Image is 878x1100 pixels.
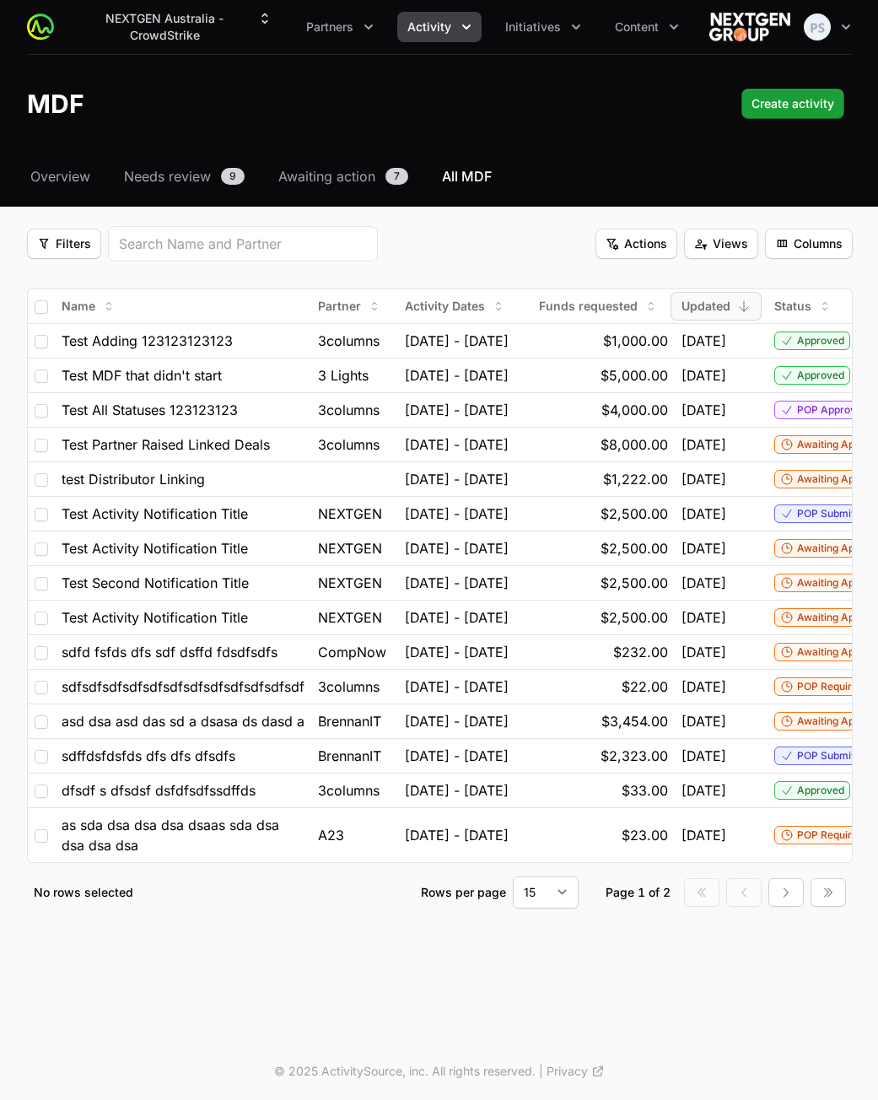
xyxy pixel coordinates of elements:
[62,780,256,801] span: dfsdf s dfsdsf dsfdfsdfssdffds
[797,784,844,797] span: Approved
[741,89,844,119] button: Create activity
[407,19,451,35] span: Activity
[318,825,344,845] span: A23
[30,166,90,186] span: Overview
[318,365,369,386] span: 3 Lights
[681,538,726,558] span: [DATE]
[797,403,868,417] span: POP Approved
[681,746,726,766] span: [DATE]
[601,573,668,593] span: $2,500.00
[681,642,726,662] span: [DATE]
[405,298,485,315] span: Activity Dates
[601,711,668,731] span: $3,454.00
[318,780,380,801] span: 3columns
[405,642,509,662] span: [DATE] - [DATE]
[764,293,842,320] button: Status
[121,166,248,186] a: Needs review9
[397,12,482,42] button: Activity
[296,12,384,42] button: Partners
[67,3,283,51] div: Supplier switch menu
[318,538,382,558] span: NEXTGEN
[405,711,509,731] span: [DATE] - [DATE]
[275,166,412,186] a: Awaiting action7
[397,12,482,42] div: Activity menu
[601,400,668,420] span: $4,000.00
[495,12,591,42] button: Initiatives
[804,13,831,40] img: Peter Spillane
[62,331,233,351] span: Test Adding 123123123123
[684,229,758,259] button: Filter options
[318,607,382,628] span: NEXTGEN
[681,825,726,845] span: [DATE]
[601,607,668,628] span: $2,500.00
[318,711,381,731] span: BrennanIT
[306,19,353,35] span: Partners
[34,884,421,901] p: No rows selected
[296,12,384,42] div: Partners menu
[681,573,726,593] span: [DATE]
[405,331,509,351] span: [DATE] - [DATE]
[62,298,95,315] span: Name
[421,884,506,901] p: Rows per page
[797,507,870,520] span: POP Submitted
[318,400,380,420] span: 3columns
[274,1063,536,1080] p: © 2025 ActivitySource, inc. All rights reserved.
[681,434,726,455] span: [DATE]
[442,166,492,186] span: All MDF
[119,234,367,254] input: Search Name and Partner
[606,234,667,254] span: Actions
[67,3,283,51] button: NEXTGEN Australia - CrowdStrike
[774,298,811,315] span: Status
[62,538,248,558] span: Test Activity Notification Title
[671,293,761,320] button: Updated
[385,168,408,185] span: 7
[681,677,726,697] span: [DATE]
[51,293,126,320] button: Name
[405,746,509,766] span: [DATE] - [DATE]
[603,331,668,351] span: $1,000.00
[27,166,851,186] nav: MDF navigation
[318,298,361,315] span: Partner
[405,677,509,697] span: [DATE] - [DATE]
[539,1063,543,1080] span: |
[62,504,248,524] span: Test Activity Notification Title
[495,12,591,42] div: Initiatives menu
[681,711,726,731] span: [DATE]
[709,10,790,44] img: NEXTGEN Australia
[601,538,668,558] span: $2,500.00
[124,166,211,186] span: Needs review
[278,166,375,186] span: Awaiting action
[308,293,391,320] button: Partner
[62,573,249,593] span: Test Second Notification Title
[547,1063,605,1080] a: Privacy
[62,642,277,662] span: sdfd fsfds dfs sdf dsffd fdsdfsdfs
[405,825,509,845] span: [DATE] - [DATE]
[681,298,730,315] span: Updated
[681,469,726,489] span: [DATE]
[605,12,689,42] button: Content
[797,334,844,348] span: Approved
[606,884,671,901] div: Page 1 of 2
[395,293,515,320] button: Activity Dates
[62,711,304,731] span: asd dsa asd das sd a dsasa ds dasd a
[318,746,381,766] span: BrennanIT
[613,642,668,662] span: $232.00
[405,573,509,593] span: [DATE] - [DATE]
[318,677,380,697] span: 3columns
[62,815,304,855] span: as sda dsa dsa dsa dsaas sda dsa dsa dsa dsa
[405,365,509,386] span: [DATE] - [DATE]
[741,89,844,119] div: Primary actions
[601,434,668,455] span: $8,000.00
[529,293,668,320] button: Funds requested
[318,331,380,351] span: 3columns
[54,3,689,51] div: Main navigation
[601,746,668,766] span: $2,323.00
[775,234,843,254] span: Columns
[405,607,509,628] span: [DATE] - [DATE]
[681,365,726,386] span: [DATE]
[694,234,748,254] span: Views
[62,746,235,766] span: sdffdsfdsfds dfs dfs dfsdfs
[681,780,726,801] span: [DATE]
[221,168,245,185] span: 9
[622,825,668,845] span: $23.00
